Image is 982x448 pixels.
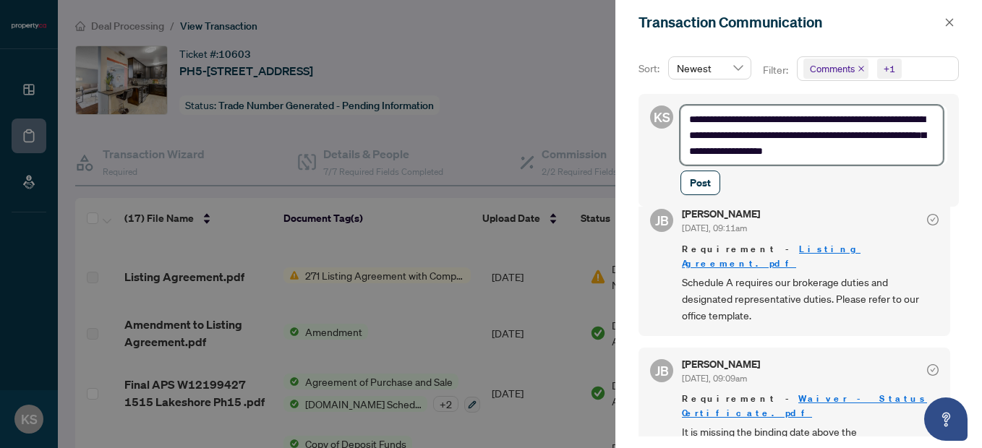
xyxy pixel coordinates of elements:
span: [DATE], 09:09am [682,373,747,384]
span: Post [690,171,711,194]
span: JB [655,210,669,231]
button: Open asap [924,397,968,441]
a: Listing Agreement.pdf [682,243,861,270]
span: Schedule A requires our brokerage duties and designated representative duties. Please refer to ou... [682,274,939,324]
h5: [PERSON_NAME] [682,359,760,369]
span: Requirement - [682,242,939,271]
button: Post [680,171,720,195]
div: +1 [884,61,895,76]
a: Waiver - Status Certificate.pdf [682,392,927,419]
h5: [PERSON_NAME] [682,209,760,219]
p: Sort: [639,61,662,77]
span: close [858,65,865,72]
span: check-circle [927,364,939,376]
span: Comments [803,59,868,79]
span: Comments [810,61,855,76]
span: KS [654,107,670,127]
span: check-circle [927,214,939,225]
span: close [944,17,955,27]
span: Requirement - [682,392,939,421]
div: Transaction Communication [639,12,940,33]
p: Filter: [763,62,790,78]
span: JB [655,361,669,381]
span: Newest [677,57,743,79]
span: [DATE], 09:11am [682,223,747,233]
